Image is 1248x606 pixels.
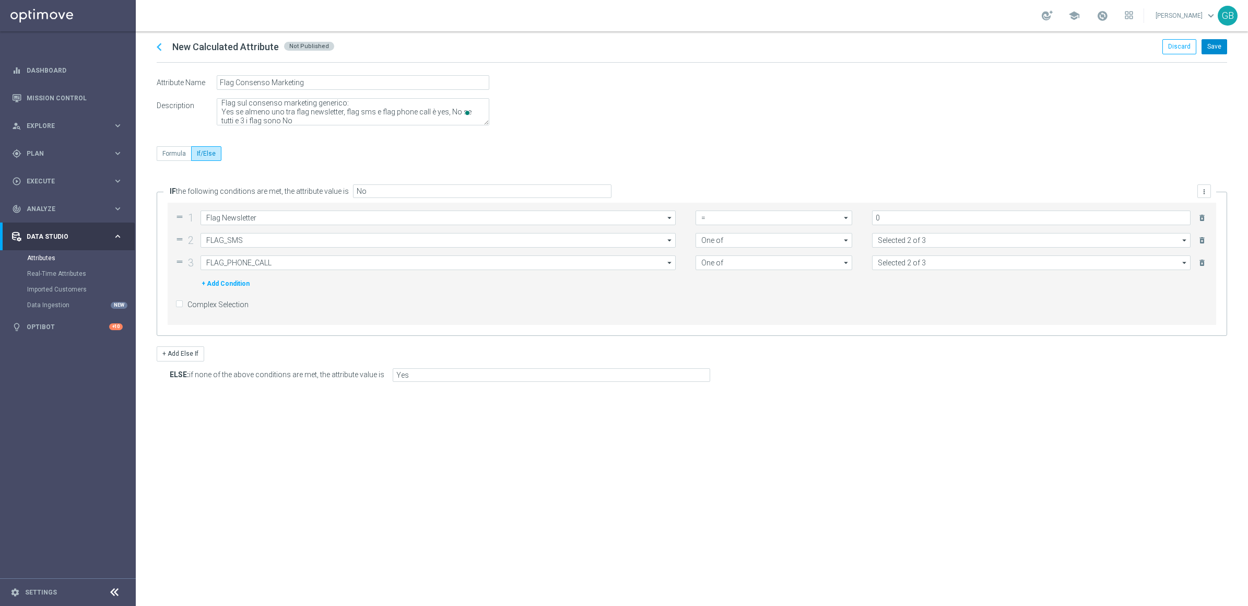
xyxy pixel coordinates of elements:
[186,259,201,267] div: 3
[201,211,676,225] input: Attribute
[1196,212,1208,224] button: delete_forever
[157,146,191,161] label: Formula
[284,42,334,51] div: Not Published
[12,322,21,332] i: lightbulb
[12,56,123,84] div: Dashboard
[201,278,251,289] button: + Add Condition
[841,211,852,225] i: arrow_drop_down
[1198,214,1206,222] i: delete_forever
[11,232,123,241] button: Data Studio keyboard_arrow_right
[27,285,109,294] a: Imported Customers
[696,211,852,225] input: Condition
[113,231,123,241] i: keyboard_arrow_right
[393,368,710,382] input: Value
[27,313,109,341] a: Optibot
[27,150,113,157] span: Plan
[1198,236,1206,244] i: delete_forever
[170,370,189,379] strong: ELSE:
[12,232,113,241] div: Data Studio
[27,266,135,282] div: Real-Time Attributes
[11,66,123,75] button: equalizer Dashboard
[175,258,184,266] i: drag_handle
[157,346,204,361] button: + Add Else If
[111,302,127,309] div: NEW
[10,588,20,597] i: settings
[172,42,279,52] p: New Calculated Attribute
[872,255,1191,270] input: No, N/A
[27,206,113,212] span: Analyze
[27,282,135,297] div: Imported Customers
[1198,259,1206,267] i: delete_forever
[665,211,675,225] i: arrow_drop_down
[1155,8,1218,24] a: [PERSON_NAME]keyboard_arrow_down
[186,236,201,245] div: 2
[191,146,221,161] label: If/Else
[1197,184,1211,198] button: more_vert
[696,233,852,248] input: Condition
[353,184,611,198] input: Value
[27,301,109,309] a: Data Ingestion
[11,149,123,158] div: gps_fixed Plan keyboard_arrow_right
[12,149,113,158] div: Plan
[11,205,123,213] button: track_changes Analyze keyboard_arrow_right
[12,149,21,158] i: gps_fixed
[27,84,123,112] a: Mission Control
[12,121,21,131] i: person_search
[12,66,21,75] i: equalizer
[175,235,184,243] i: drag_handle
[1180,234,1190,247] i: arrow_drop_down
[27,56,123,84] a: Dashboard
[113,204,123,214] i: keyboard_arrow_right
[27,254,109,262] a: Attributes
[113,176,123,186] i: keyboard_arrow_right
[157,78,217,87] p: Attribute Name
[1218,6,1238,26] div: GB
[217,98,489,125] textarea: To enrich screen reader interactions, please activate Accessibility in Grammarly extension settings
[170,187,349,196] label: the following conditions are met, the attribute value is
[11,122,123,130] button: person_search Explore keyboard_arrow_right
[113,121,123,131] i: keyboard_arrow_right
[665,234,675,247] i: arrow_drop_down
[113,148,123,158] i: keyboard_arrow_right
[12,204,21,214] i: track_changes
[27,250,135,266] div: Attributes
[11,177,123,185] button: play_circle_outline Execute keyboard_arrow_right
[696,255,852,270] input: Condition
[170,187,176,195] strong: IF
[11,323,123,331] button: lightbulb Optibot +10
[12,84,123,112] div: Mission Control
[1162,39,1196,54] button: Discard
[170,370,384,379] label: if none of the above conditions are met, the attribute value is
[186,214,201,223] div: 1
[12,204,113,214] div: Analyze
[841,234,852,247] i: arrow_drop_down
[1202,39,1227,54] button: Save
[187,300,249,309] label: Complex Selection
[27,123,113,129] span: Explore
[151,39,167,55] i: chevron_left
[12,177,21,186] i: play_circle_outline
[872,211,1191,225] input: Value
[1180,256,1190,270] i: arrow_drop_down
[1200,188,1208,195] i: more_vert
[25,589,57,596] a: Settings
[12,313,123,341] div: Optibot
[11,94,123,102] button: Mission Control
[1205,10,1217,21] span: keyboard_arrow_down
[27,234,113,240] span: Data Studio
[27,297,135,313] div: Data Ingestion
[1068,10,1080,21] span: school
[841,256,852,270] i: arrow_drop_down
[201,255,676,270] input: Attribute
[872,233,1191,248] input: No, N/A
[109,323,123,330] div: +10
[665,256,675,270] i: arrow_drop_down
[1196,234,1208,247] button: delete_forever
[12,177,113,186] div: Execute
